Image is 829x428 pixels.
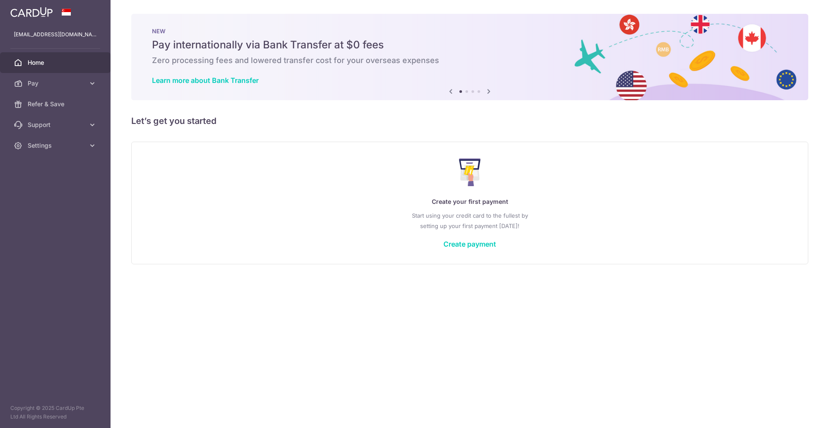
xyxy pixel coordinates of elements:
[152,76,259,85] a: Learn more about Bank Transfer
[443,240,496,248] a: Create payment
[14,30,97,39] p: [EMAIL_ADDRESS][DOMAIN_NAME]
[131,14,808,100] img: Bank transfer banner
[152,28,788,35] p: NEW
[149,210,791,231] p: Start using your credit card to the fullest by setting up your first payment [DATE]!
[459,159,481,186] img: Make Payment
[149,197,791,207] p: Create your first payment
[152,55,788,66] h6: Zero processing fees and lowered transfer cost for your overseas expenses
[28,120,85,129] span: Support
[131,114,808,128] h5: Let’s get you started
[28,58,85,67] span: Home
[152,38,788,52] h5: Pay internationally via Bank Transfer at $0 fees
[28,79,85,88] span: Pay
[28,100,85,108] span: Refer & Save
[10,7,53,17] img: CardUp
[28,141,85,150] span: Settings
